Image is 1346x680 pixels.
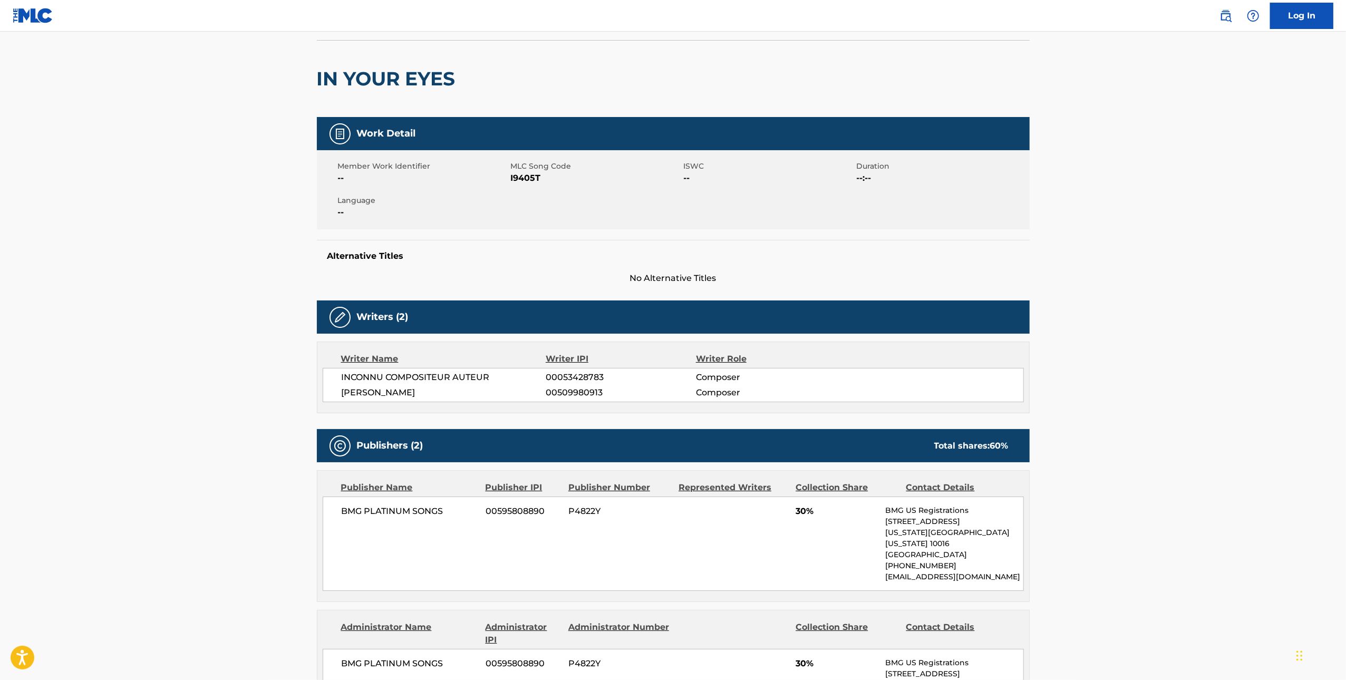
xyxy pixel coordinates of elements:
[885,571,1023,582] p: [EMAIL_ADDRESS][DOMAIN_NAME]
[317,67,461,91] h2: IN YOUR EYES
[341,481,478,494] div: Publisher Name
[511,172,681,184] span: I9405T
[796,657,877,670] span: 30%
[796,621,898,646] div: Collection Share
[486,621,560,646] div: Administrator IPI
[334,128,346,140] img: Work Detail
[357,440,423,452] h5: Publishers (2)
[357,128,416,140] h5: Work Detail
[1296,640,1303,672] div: Drag
[1243,5,1264,26] div: Help
[696,371,832,384] span: Composer
[327,251,1019,261] h5: Alternative Titles
[13,8,53,23] img: MLC Logo
[857,172,1027,184] span: --:--
[334,440,346,452] img: Publishers
[338,161,508,172] span: Member Work Identifier
[684,172,854,184] span: --
[684,161,854,172] span: ISWC
[885,527,1023,549] p: [US_STATE][GEOGRAPHIC_DATA][US_STATE] 10016
[906,621,1009,646] div: Contact Details
[857,161,1027,172] span: Duration
[486,481,560,494] div: Publisher IPI
[696,386,832,399] span: Composer
[486,657,560,670] span: 00595808890
[990,441,1009,451] span: 60 %
[885,549,1023,560] p: [GEOGRAPHIC_DATA]
[885,560,1023,571] p: [PHONE_NUMBER]
[338,195,508,206] span: Language
[342,505,478,518] span: BMG PLATINUM SONGS
[885,505,1023,516] p: BMG US Registrations
[1293,629,1346,680] iframe: Chat Widget
[906,481,1009,494] div: Contact Details
[342,386,546,399] span: [PERSON_NAME]
[341,353,546,365] div: Writer Name
[334,311,346,324] img: Writers
[511,161,681,172] span: MLC Song Code
[357,311,409,323] h5: Writers (2)
[885,668,1023,679] p: [STREET_ADDRESS]
[338,206,508,219] span: --
[486,505,560,518] span: 00595808890
[546,371,695,384] span: 00053428783
[342,371,546,384] span: INCONNU COMPOSITEUR AUTEUR
[1270,3,1333,29] a: Log In
[317,272,1030,285] span: No Alternative Titles
[338,172,508,184] span: --
[885,657,1023,668] p: BMG US Registrations
[1215,5,1236,26] a: Public Search
[546,353,696,365] div: Writer IPI
[1247,9,1260,22] img: help
[1219,9,1232,22] img: search
[568,481,671,494] div: Publisher Number
[934,440,1009,452] div: Total shares:
[342,657,478,670] span: BMG PLATINUM SONGS
[568,505,671,518] span: P4822Y
[679,481,788,494] div: Represented Writers
[696,353,832,365] div: Writer Role
[796,481,898,494] div: Collection Share
[546,386,695,399] span: 00509980913
[341,621,478,646] div: Administrator Name
[568,621,671,646] div: Administrator Number
[885,516,1023,527] p: [STREET_ADDRESS]
[568,657,671,670] span: P4822Y
[796,505,877,518] span: 30%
